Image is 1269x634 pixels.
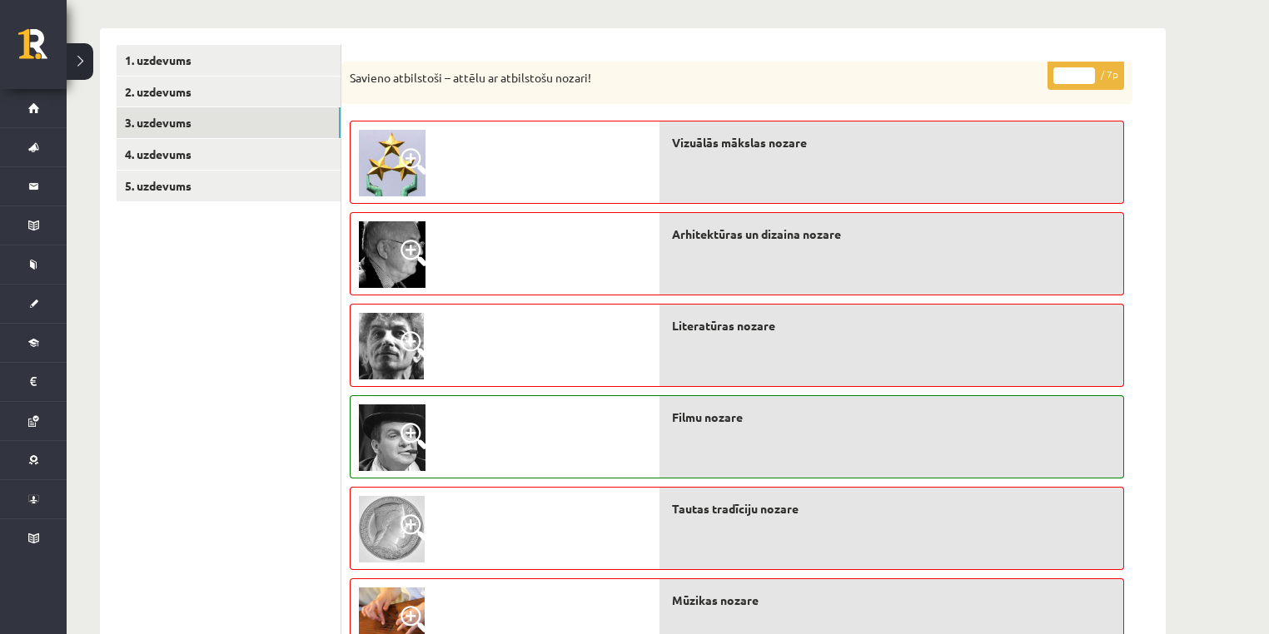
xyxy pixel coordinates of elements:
[672,592,759,609] span: Mūzikas nozare
[117,171,341,201] a: 5. uzdevums
[117,77,341,107] a: 2. uzdevums
[672,409,743,426] span: Filmu nozare
[18,29,67,71] a: Rīgas 1. Tālmācības vidusskola
[359,496,425,562] img: 5.PNG
[672,134,807,151] span: Vizuālās mākslas nozare
[117,107,341,138] a: 3. uzdevums
[117,139,341,170] a: 4. uzdevums
[672,225,841,243] span: Arhitektūras un dizaina nozare
[117,45,341,76] a: 1. uzdevums
[359,313,424,379] img: 6.png
[359,221,425,288] img: 1.PNG
[1048,61,1124,90] p: / 7p
[672,500,799,518] span: Tautas tradīciju nozare
[359,404,425,471] img: 3.png
[350,70,1041,87] p: Savieno atbilstoši – attēlu ar atbilstošu nozari!
[359,130,425,196] img: 2.PNG
[672,317,775,334] span: Literatūras nozare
